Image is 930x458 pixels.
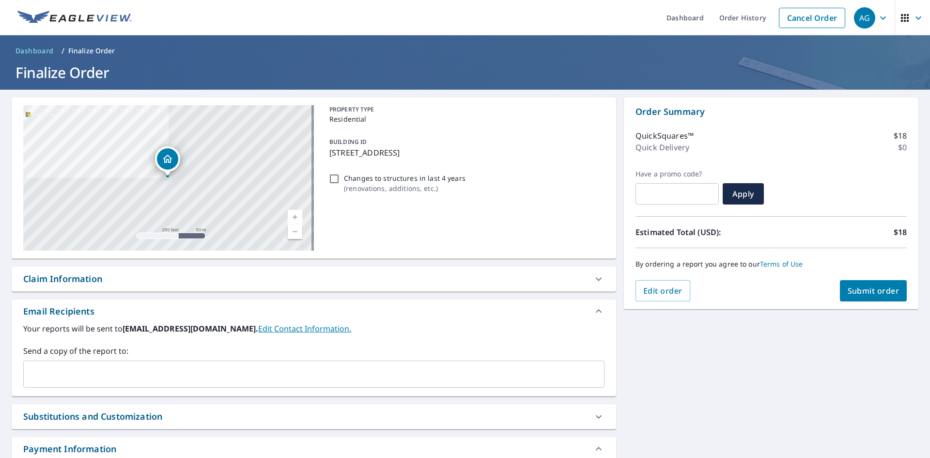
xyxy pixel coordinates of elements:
p: By ordering a report you agree to our [635,260,907,268]
a: EditContactInfo [258,323,351,334]
button: Edit order [635,280,690,301]
p: BUILDING ID [329,138,367,146]
p: Residential [329,114,601,124]
span: Apply [730,189,756,199]
button: Submit order [840,280,907,301]
a: Dashboard [12,43,58,59]
p: Finalize Order [68,46,115,56]
a: Current Level 17, Zoom In [288,210,302,224]
p: Quick Delivery [635,142,689,153]
span: Submit order [848,285,899,296]
p: $0 [898,142,907,153]
label: Send a copy of the report to: [23,345,604,357]
p: PROPERTY TYPE [329,105,601,114]
p: Order Summary [635,105,907,118]
div: Dropped pin, building 1, Residential property, 3292 E 89th St Cleveland, OH 44104 [155,146,180,176]
div: Substitutions and Customization [23,410,162,423]
label: Have a promo code? [635,170,719,178]
img: EV Logo [17,11,132,25]
p: Estimated Total (USD): [635,226,771,238]
span: Edit order [643,285,682,296]
div: AG [854,7,875,29]
p: ( renovations, additions, etc. ) [344,183,465,193]
div: Substitutions and Customization [12,404,616,429]
a: Terms of Use [760,259,803,268]
label: Your reports will be sent to [23,323,604,334]
span: Dashboard [15,46,54,56]
b: [EMAIL_ADDRESS][DOMAIN_NAME]. [123,323,258,334]
li: / [62,45,64,57]
div: Email Recipients [23,305,94,318]
h1: Finalize Order [12,63,918,82]
p: [STREET_ADDRESS] [329,147,601,158]
div: Email Recipients [12,300,616,323]
p: $18 [894,130,907,142]
div: Claim Information [23,272,102,285]
a: Current Level 17, Zoom Out [288,224,302,239]
p: QuickSquares™ [635,130,694,142]
div: Payment Information [23,442,120,456]
nav: breadcrumb [12,43,918,59]
a: Cancel Order [779,8,845,28]
div: Claim Information [12,267,616,291]
p: $18 [894,226,907,238]
p: Changes to structures in last 4 years [344,173,465,183]
button: Apply [723,183,764,205]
